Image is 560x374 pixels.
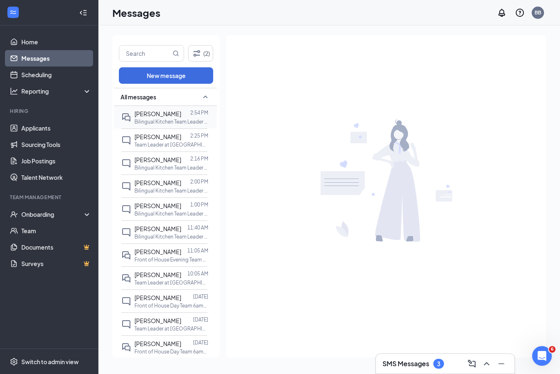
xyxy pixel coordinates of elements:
p: Bilingual Kitchen Team Leader (Spanish) at [GEOGRAPHIC_DATA][DEMOGRAPHIC_DATA] [134,118,208,125]
p: 2:25 PM [190,132,208,139]
span: [PERSON_NAME] [134,225,181,232]
button: ChevronUp [480,357,493,370]
p: 2:54 PM [190,109,208,116]
span: 6 [549,346,555,353]
span: [PERSON_NAME] [134,248,181,255]
a: DocumentsCrown [21,239,91,255]
svg: Collapse [79,9,87,17]
span: [PERSON_NAME] [134,271,181,278]
a: Sourcing Tools [21,136,91,153]
svg: Minimize [496,359,506,369]
svg: DoubleChat [121,250,131,260]
p: 11:05 AM [187,247,208,254]
svg: ChatInactive [121,135,131,145]
h1: Messages [112,6,160,20]
a: Team [21,223,91,239]
button: New message [119,67,213,84]
div: Team Management [10,194,90,201]
svg: QuestionInfo [515,8,525,18]
div: BB [535,9,541,16]
svg: DoubleChat [121,112,131,122]
svg: MagnifyingGlass [173,50,179,57]
div: Onboarding [21,210,84,218]
p: Team Leader at [GEOGRAPHIC_DATA][DEMOGRAPHIC_DATA] Rd [134,325,208,332]
a: SurveysCrown [21,255,91,272]
p: 2:00 PM [190,178,208,185]
p: Bilingual Kitchen Team Leader (Spanish) at [GEOGRAPHIC_DATA][DEMOGRAPHIC_DATA] [134,210,208,217]
p: [DATE] [193,339,208,346]
svg: DoubleChat [121,342,131,352]
p: Bilingual Kitchen Team Leader (Spanish) at [GEOGRAPHIC_DATA][DEMOGRAPHIC_DATA] [134,164,208,171]
p: 10:05 AM [187,270,208,277]
p: Team Leader at [GEOGRAPHIC_DATA][DEMOGRAPHIC_DATA] Rd [134,141,208,148]
svg: DoubleChat [121,273,131,283]
span: All messages [121,93,156,101]
p: Front of House Day Team 6am-4pm at [GEOGRAPHIC_DATA] [134,302,208,309]
span: [PERSON_NAME] [134,317,181,324]
p: Team Leader at [GEOGRAPHIC_DATA][DEMOGRAPHIC_DATA] Rd [134,279,208,286]
div: Switch to admin view [21,358,79,366]
input: Search [119,46,171,61]
svg: ChatInactive [121,227,131,237]
div: 3 [437,360,440,367]
svg: SmallChevronUp [200,92,210,102]
p: 1:00 PM [190,201,208,208]
p: [DATE] [193,293,208,300]
p: 2:16 PM [190,155,208,162]
p: Front of House Evening Team 2 pm - 10:30 pm at [GEOGRAPHIC_DATA] [134,256,208,263]
span: [PERSON_NAME] [134,294,181,301]
p: Bilingual Kitchen Team Leader (Spanish) at [GEOGRAPHIC_DATA][DEMOGRAPHIC_DATA] [134,187,208,194]
button: Minimize [495,357,508,370]
svg: ChevronUp [482,359,492,369]
svg: ComposeMessage [467,359,477,369]
p: [DATE] [193,316,208,323]
svg: Filter [192,48,202,58]
a: Talent Network [21,169,91,186]
iframe: Intercom live chat [532,346,552,366]
svg: WorkstreamLogo [9,8,17,16]
p: Bilingual Kitchen Team Leader (Spanish) at [GEOGRAPHIC_DATA][DEMOGRAPHIC_DATA] [134,233,208,240]
a: Applicants [21,120,91,136]
svg: ChatInactive [121,181,131,191]
div: Reporting [21,87,92,95]
svg: ChatInactive [121,296,131,306]
a: Scheduling [21,67,91,83]
svg: ChatInactive [121,319,131,329]
h3: SMS Messages [382,359,429,368]
a: Home [21,34,91,50]
button: Filter (2) [188,45,213,62]
svg: UserCheck [10,210,18,218]
p: 11:40 AM [187,224,208,231]
span: [PERSON_NAME] [134,340,181,347]
span: [PERSON_NAME] [134,179,181,186]
button: ComposeMessage [465,357,478,370]
span: [PERSON_NAME] [134,133,181,140]
span: [PERSON_NAME] [134,202,181,209]
svg: ChatInactive [121,158,131,168]
svg: Settings [10,358,18,366]
svg: Notifications [497,8,507,18]
a: Job Postings [21,153,91,169]
span: [PERSON_NAME] [134,156,181,163]
p: Front of House Day Team 6am-4pm at [GEOGRAPHIC_DATA] [134,348,208,355]
div: Hiring [10,108,90,115]
svg: Analysis [10,87,18,95]
span: [PERSON_NAME] [134,110,181,117]
svg: ChatInactive [121,204,131,214]
a: Messages [21,50,91,67]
